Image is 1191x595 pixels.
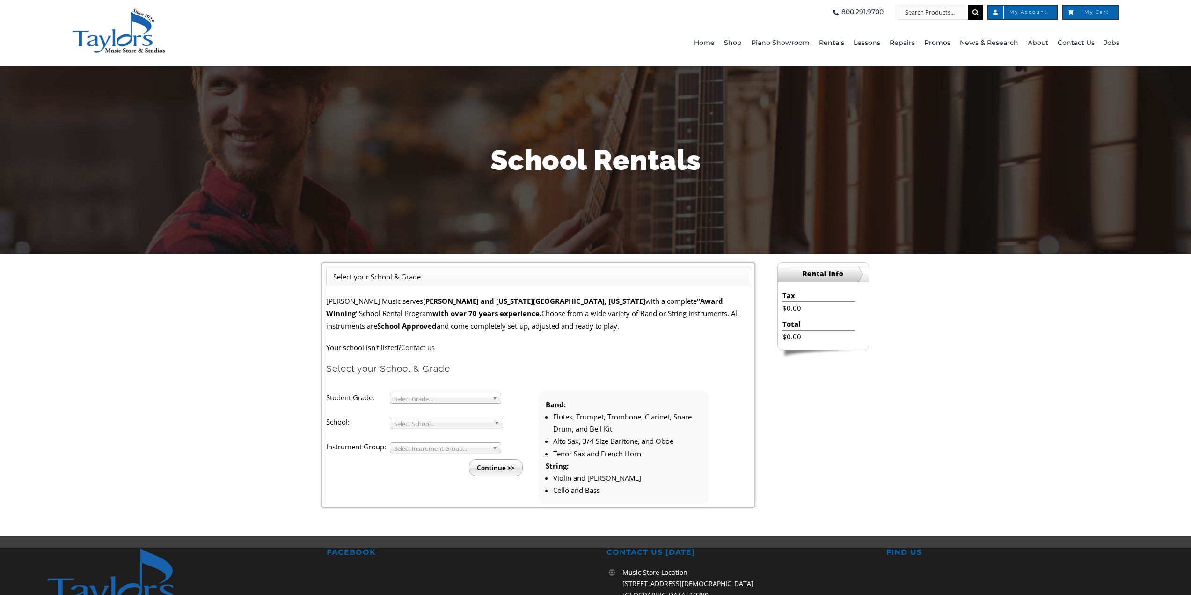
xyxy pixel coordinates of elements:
li: Total [782,318,855,331]
a: Contact us [401,343,435,352]
span: Select Instrument Group... [394,443,489,454]
a: News & Research [960,20,1018,66]
a: Shop [724,20,742,66]
label: Student Grade: [326,391,390,404]
a: Promos [924,20,950,66]
strong: String: [546,461,569,470]
li: $0.00 [782,302,855,314]
label: School: [326,416,390,428]
h2: Select your School & Grade [326,363,751,375]
h1: School Rentals [322,140,870,180]
h2: CONTACT US [DATE] [606,548,864,558]
span: Rentals [819,36,844,51]
a: Piano Showroom [751,20,810,66]
p: [PERSON_NAME] Music serves with a complete School Rental Program Choose from a wide variety of Ba... [326,295,751,332]
li: Alto Sax, 3/4 Size Baritone, and Oboe [553,435,701,447]
li: Cello and Bass [553,484,701,496]
h2: Rental Info [778,266,869,282]
span: 800.291.9700 [841,5,884,20]
li: Select your School & Grade [333,271,421,283]
li: Tax [782,289,855,302]
span: Promos [924,36,950,51]
a: Jobs [1104,20,1119,66]
li: Violin and [PERSON_NAME] [553,472,701,484]
span: Repairs [890,36,915,51]
input: Continue >> [469,459,523,476]
span: My Account [998,10,1047,15]
li: $0.00 [782,331,855,343]
span: Piano Showroom [751,36,810,51]
label: Instrument Group: [326,441,390,453]
span: About [1028,36,1048,51]
input: Search Products... [898,5,968,20]
a: Home [694,20,715,66]
li: Flutes, Trumpet, Trombone, Clarinet, Snare Drum, and Bell Kit [553,411,701,435]
span: Contact Us [1058,36,1095,51]
strong: with over 70 years experience. [432,309,541,318]
span: My Cart [1073,10,1109,15]
a: About [1028,20,1048,66]
a: Contact Us [1058,20,1095,66]
li: Tenor Sax and French Horn [553,448,701,460]
a: Lessons [854,20,880,66]
a: My Cart [1062,5,1119,20]
a: Repairs [890,20,915,66]
p: Your school isn't listed? [326,341,751,353]
h2: FACEBOOK [327,548,585,558]
img: sidebar-footer.png [777,350,869,359]
span: Select School... [394,418,490,429]
strong: Band: [546,400,566,409]
span: Lessons [854,36,880,51]
nav: Main Menu [344,20,1119,66]
strong: School Approved [377,321,437,331]
nav: Top Right [344,5,1119,20]
a: taylors-music-store-west-chester [72,7,165,16]
span: News & Research [960,36,1018,51]
a: Rentals [819,20,844,66]
span: Select Grade... [394,393,489,404]
span: Home [694,36,715,51]
a: My Account [987,5,1058,20]
a: 800.291.9700 [830,5,884,20]
strong: [PERSON_NAME] and [US_STATE][GEOGRAPHIC_DATA], [US_STATE] [423,296,645,306]
h2: FIND US [886,548,1144,558]
span: Jobs [1104,36,1119,51]
input: Search [968,5,983,20]
span: Shop [724,36,742,51]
